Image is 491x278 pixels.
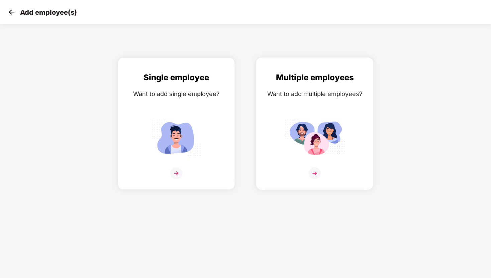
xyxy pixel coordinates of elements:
img: svg+xml;base64,PHN2ZyB4bWxucz0iaHR0cDovL3d3dy53My5vcmcvMjAwMC9zdmciIHdpZHRoPSIzNiIgaGVpZ2h0PSIzNi... [309,167,321,179]
p: Add employee(s) [20,8,77,16]
div: Want to add single employee? [125,89,228,99]
div: Single employee [125,71,228,84]
img: svg+xml;base64,PHN2ZyB4bWxucz0iaHR0cDovL3d3dy53My5vcmcvMjAwMC9zdmciIHdpZHRoPSIzMCIgaGVpZ2h0PSIzMC... [7,7,17,17]
img: svg+xml;base64,PHN2ZyB4bWxucz0iaHR0cDovL3d3dy53My5vcmcvMjAwMC9zdmciIHdpZHRoPSIzNiIgaGVpZ2h0PSIzNi... [170,167,182,179]
div: Multiple employees [263,71,366,84]
img: svg+xml;base64,PHN2ZyB4bWxucz0iaHR0cDovL3d3dy53My5vcmcvMjAwMC9zdmciIGlkPSJTaW5nbGVfZW1wbG95ZWUiIH... [146,117,206,159]
div: Want to add multiple employees? [263,89,366,99]
img: svg+xml;base64,PHN2ZyB4bWxucz0iaHR0cDovL3d3dy53My5vcmcvMjAwMC9zdmciIGlkPSJNdWx0aXBsZV9lbXBsb3llZS... [285,117,345,159]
